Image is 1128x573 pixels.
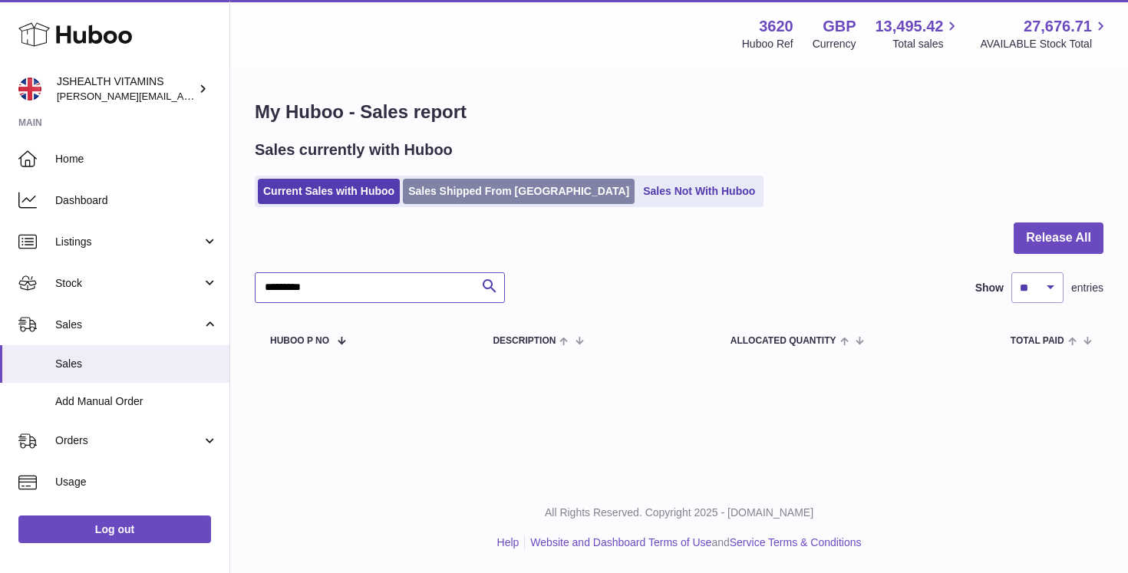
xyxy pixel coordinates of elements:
strong: GBP [823,16,856,37]
span: Huboo P no [270,336,329,346]
h2: Sales currently with Huboo [255,140,453,160]
span: [PERSON_NAME][EMAIL_ADDRESS][DOMAIN_NAME] [57,90,308,102]
span: Description [493,336,556,346]
span: Dashboard [55,193,218,208]
a: 27,676.71 AVAILABLE Stock Total [980,16,1110,51]
a: Help [497,536,519,548]
div: Huboo Ref [742,37,793,51]
span: AVAILABLE Stock Total [980,37,1110,51]
div: Currency [813,37,856,51]
label: Show [975,281,1004,295]
span: ALLOCATED Quantity [731,336,836,346]
span: Home [55,152,218,166]
span: Total paid [1011,336,1064,346]
span: Stock [55,276,202,291]
span: Add Manual Order [55,394,218,409]
a: Sales Not With Huboo [638,179,760,204]
p: All Rights Reserved. Copyright 2025 - [DOMAIN_NAME] [242,505,1116,520]
span: 27,676.71 [1024,16,1092,37]
strong: 3620 [759,16,793,37]
h1: My Huboo - Sales report [255,100,1103,124]
a: Sales Shipped From [GEOGRAPHIC_DATA] [403,179,635,204]
span: 13,495.42 [875,16,943,37]
span: Sales [55,357,218,371]
button: Release All [1014,222,1103,254]
li: and [525,535,861,550]
a: Website and Dashboard Terms of Use [530,536,711,548]
a: Service Terms & Conditions [730,536,862,548]
span: Listings [55,235,202,249]
span: Total sales [892,37,961,51]
img: francesca@jshealthvitamins.com [18,77,41,100]
a: Log out [18,515,211,543]
a: Current Sales with Huboo [258,179,400,204]
div: JSHEALTH VITAMINS [57,74,195,104]
a: 13,495.42 Total sales [875,16,961,51]
span: Usage [55,475,218,489]
span: Sales [55,318,202,332]
span: entries [1071,281,1103,295]
span: Orders [55,433,202,448]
